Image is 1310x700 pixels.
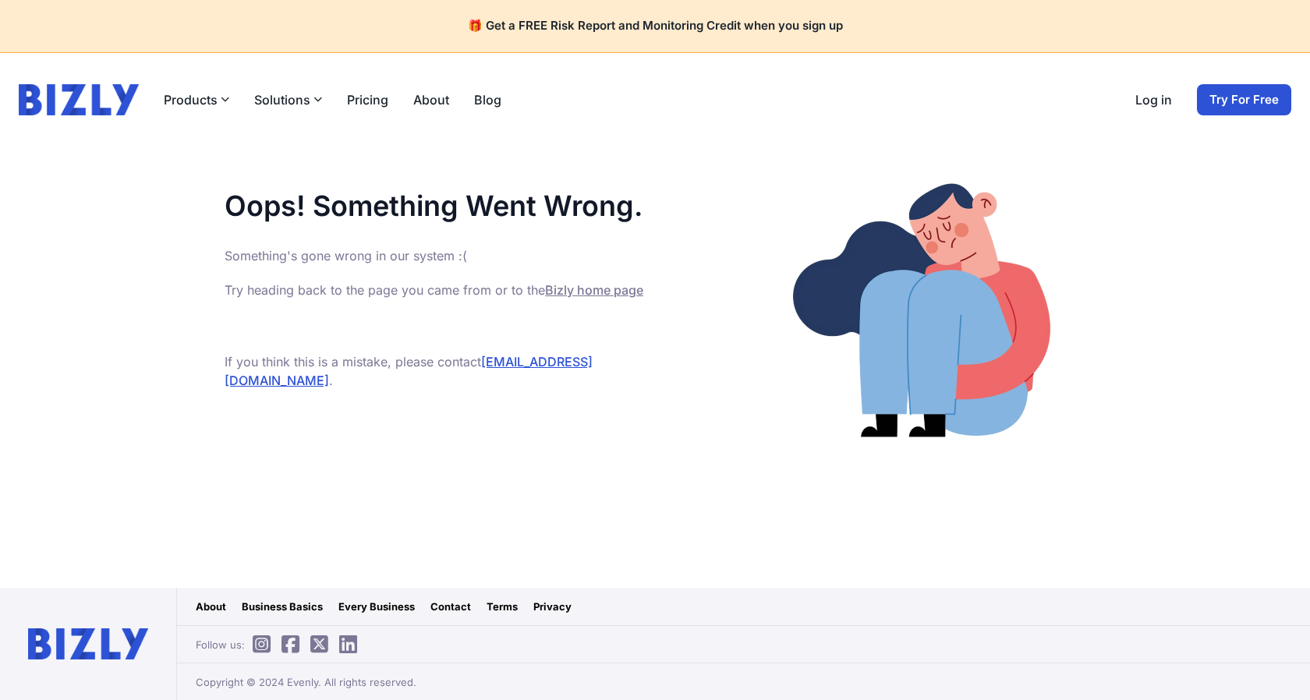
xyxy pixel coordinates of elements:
a: About [196,599,226,614]
a: Log in [1135,90,1172,109]
a: About [413,90,449,109]
a: Blog [474,90,501,109]
a: Every Business [338,599,415,614]
span: Follow us: [196,637,365,652]
p: Try heading back to the page you came from or to the [225,281,655,299]
a: Privacy [533,599,572,614]
a: Terms [487,599,518,614]
a: Contact [430,599,471,614]
span: Copyright © 2024 Evenly. All rights reserved. [196,674,416,690]
a: Bizly home page [545,282,643,298]
button: Solutions [254,90,322,109]
p: Something's gone wrong in our system :( [225,246,655,265]
h1: Oops! Something Went Wrong. [225,190,655,221]
a: Pricing [347,90,388,109]
button: Products [164,90,229,109]
a: [EMAIL_ADDRESS][DOMAIN_NAME] [225,354,593,388]
p: If you think this is a mistake, please contact . [225,352,655,390]
a: Try For Free [1197,84,1291,115]
h4: 🎁 Get a FREE Risk Report and Monitoring Credit when you sign up [19,19,1291,34]
a: Business Basics [242,599,323,614]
